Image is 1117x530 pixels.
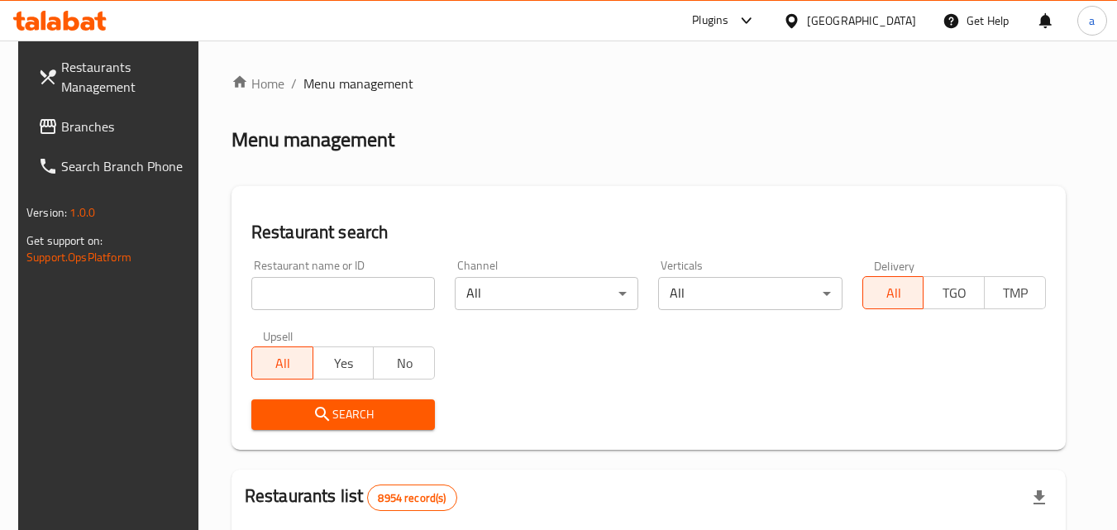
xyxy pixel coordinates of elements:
span: Version: [26,202,67,223]
a: Branches [25,107,205,146]
span: TMP [991,281,1039,305]
div: [GEOGRAPHIC_DATA] [807,12,916,30]
h2: Restaurant search [251,220,1046,245]
div: All [658,277,842,310]
nav: breadcrumb [232,74,1066,93]
a: Support.OpsPlatform [26,246,131,268]
span: Yes [320,351,368,375]
span: 1.0.0 [69,202,95,223]
span: No [380,351,428,375]
button: TMP [984,276,1046,309]
div: Total records count [367,485,456,511]
span: Restaurants Management [61,57,192,97]
span: All [870,281,918,305]
a: Search Branch Phone [25,146,205,186]
button: All [862,276,924,309]
span: 8954 record(s) [368,490,456,506]
div: Plugins [692,11,728,31]
div: Export file [1019,478,1059,518]
a: Restaurants Management [25,47,205,107]
button: All [251,346,313,380]
a: Home [232,74,284,93]
label: Upsell [263,330,294,341]
h2: Menu management [232,127,394,153]
button: TGO [923,276,985,309]
span: TGO [930,281,978,305]
span: Search Branch Phone [61,156,192,176]
input: Search for restaurant name or ID.. [251,277,435,310]
span: Branches [61,117,192,136]
label: Delivery [874,260,915,271]
span: All [259,351,307,375]
li: / [291,74,297,93]
div: All [455,277,638,310]
button: Search [251,399,435,430]
h2: Restaurants list [245,484,457,511]
button: No [373,346,435,380]
span: Menu management [303,74,413,93]
span: Search [265,404,422,425]
span: Get support on: [26,230,103,251]
span: a [1089,12,1095,30]
button: Yes [313,346,375,380]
